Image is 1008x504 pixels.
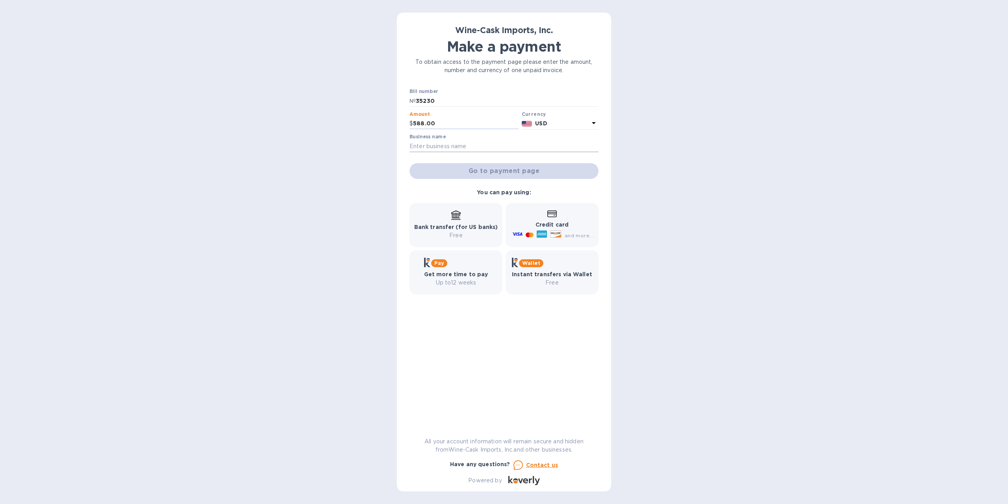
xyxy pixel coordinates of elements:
label: Business name [409,135,446,139]
span: and more... [565,232,593,238]
p: Powered by [468,476,502,485]
u: Contact us [526,462,558,468]
p: Up to 12 weeks [424,279,488,287]
b: Wallet [522,260,540,266]
p: № [409,97,416,105]
b: Bank transfer (for US banks) [414,224,498,230]
p: Free [414,231,498,240]
label: Amount [409,112,430,117]
label: Bill number [409,89,438,94]
b: Credit card [535,221,569,228]
b: Instant transfers via Wallet [512,271,592,277]
b: USD [535,120,547,126]
input: Enter bill number [416,95,598,107]
b: Have any questions? [450,461,510,467]
b: You can pay using: [477,189,531,195]
p: $ [409,119,413,128]
b: Currency [522,111,546,117]
b: Wine-Cask Imports, Inc. [455,25,553,35]
p: All your account information will remain secure and hidden from Wine-Cask Imports, Inc. and other... [409,437,598,454]
img: USD [522,121,532,126]
p: To obtain access to the payment page please enter the amount, number and currency of one unpaid i... [409,58,598,74]
b: Get more time to pay [424,271,488,277]
input: 0.00 [413,118,519,130]
input: Enter business name [409,140,598,152]
b: Pay [434,260,444,266]
h1: Make a payment [409,38,598,55]
p: Free [512,279,592,287]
